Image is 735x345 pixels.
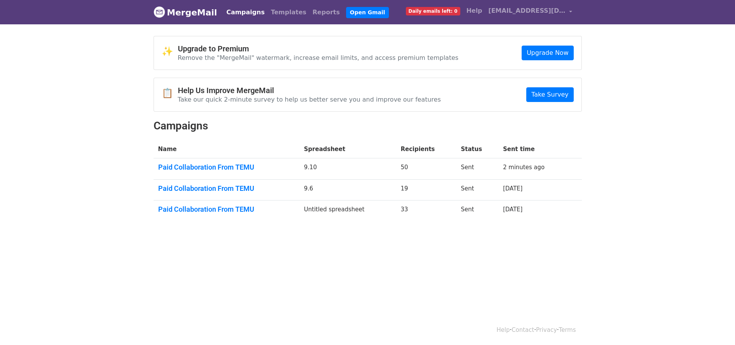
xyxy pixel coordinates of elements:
td: Sent [456,201,498,221]
span: [EMAIL_ADDRESS][DOMAIN_NAME] [488,6,566,15]
th: Status [456,140,498,158]
a: [EMAIL_ADDRESS][DOMAIN_NAME] [485,3,576,21]
td: Sent [456,179,498,201]
p: Remove the "MergeMail" watermark, increase email limits, and access premium templates [178,54,459,62]
th: Spreadsheet [299,140,396,158]
a: Help [463,3,485,19]
h4: Help Us Improve MergeMail [178,86,441,95]
a: Paid Collaboration From TEMU [158,205,295,214]
a: [DATE] [503,206,523,213]
img: MergeMail logo [154,6,165,18]
a: Open Gmail [346,7,389,18]
a: MergeMail [154,4,217,20]
a: Contact [512,326,534,333]
td: Sent [456,158,498,180]
th: Sent time [498,140,569,158]
span: Daily emails left: 0 [406,7,460,15]
a: Help [497,326,510,333]
td: 19 [396,179,456,201]
a: Templates [268,5,309,20]
td: 50 [396,158,456,180]
h2: Campaigns [154,119,582,133]
a: Privacy [536,326,557,333]
th: Name [154,140,299,158]
a: Campaigns [223,5,268,20]
a: Take Survey [526,87,573,102]
a: Terms [559,326,576,333]
a: 2 minutes ago [503,164,545,171]
td: 9.10 [299,158,396,180]
h4: Upgrade to Premium [178,44,459,53]
a: Paid Collaboration From TEMU [158,163,295,172]
a: Reports [309,5,343,20]
span: ✨ [162,46,178,57]
span: 📋 [162,88,178,99]
a: [DATE] [503,185,523,192]
a: Upgrade Now [522,46,573,60]
td: Untitled spreadsheet [299,201,396,221]
td: 9.6 [299,179,396,201]
p: Take our quick 2-minute survey to help us better serve you and improve our features [178,95,441,104]
a: Daily emails left: 0 [403,3,463,19]
a: Paid Collaboration From TEMU [158,184,295,193]
th: Recipients [396,140,456,158]
td: 33 [396,201,456,221]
